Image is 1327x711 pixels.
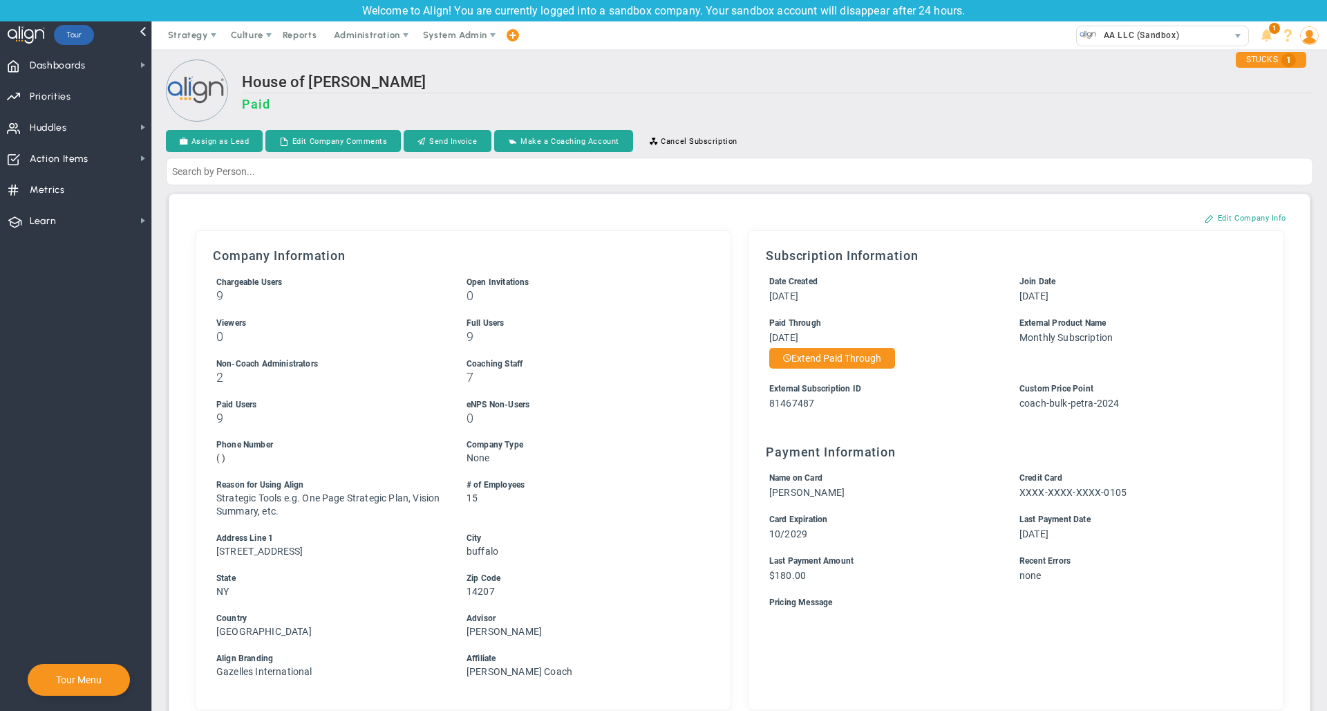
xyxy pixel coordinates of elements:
[213,248,713,263] h3: Company Information
[467,318,505,328] span: Full Users
[216,586,229,597] span: NY
[216,412,441,425] h3: 9
[216,452,220,463] span: (
[216,626,312,637] span: [GEOGRAPHIC_DATA]
[168,30,208,40] span: Strategy
[769,348,895,369] button: Extend Paid Through
[769,528,807,539] span: 10/2029
[769,487,845,498] span: [PERSON_NAME]
[222,452,225,463] span: )
[1236,52,1306,68] div: STUCKS
[769,472,994,485] div: Name on Card
[216,492,440,517] span: Strategic Tools e.g. One Page Strategic Plan, Vision Summary, etc.
[30,176,65,205] span: Metrics
[216,359,318,369] span: Non-Coach Administrators
[769,332,798,343] span: [DATE]
[216,479,441,492] div: Reason for Using Align
[636,130,751,152] button: Cancel Subscription
[769,596,1244,609] div: Pricing Message
[1019,332,1113,343] span: Monthly Subscription
[1019,398,1119,409] span: coach-bulk-petra-2024
[467,546,498,557] span: buffalo
[1019,317,1244,330] div: External Product Name
[769,382,994,396] div: External Subscription ID
[467,359,523,369] span: Coaching Staff
[769,570,806,581] span: $180.00
[467,452,490,463] span: None
[1080,26,1097,44] img: 33488.Company.photo
[1277,21,1299,49] li: Help & Frequently Asked Questions (FAQ)
[769,275,994,288] div: Date Created
[216,289,441,302] h3: 9
[216,572,441,585] div: State
[216,666,312,677] span: Gazelles International
[166,130,263,152] button: Assign as Lead
[1228,26,1248,46] span: select
[769,398,814,409] span: 81467487
[30,207,56,236] span: Learn
[467,412,691,425] h3: 0
[1019,487,1127,498] span: XXXX-XXXX-XXXX-0105
[1019,513,1244,526] div: Last Payment Date
[404,130,491,152] button: Send Invoice
[769,290,798,302] span: [DATE]
[216,276,283,287] label: Includes Users + Open Invitations, excludes Coaching Staff
[216,277,283,287] span: Chargeable Users
[265,130,401,152] button: Edit Company Comments
[1191,207,1300,229] button: Edit Company Info
[30,113,67,142] span: Huddles
[1281,53,1296,67] span: 1
[1300,26,1319,45] img: 48978.Person.photo
[467,586,495,597] span: 14207
[766,445,1266,459] h3: Payment Information
[30,145,88,174] span: Action Items
[1269,23,1280,34] span: 1
[242,97,1313,111] h3: Paid
[1019,472,1244,485] div: Credit Card
[216,400,257,409] span: Paid Users
[1019,570,1042,581] span: none
[423,30,487,40] span: System Admin
[467,612,691,625] div: Advisor
[1097,26,1179,44] span: AA LLC (Sandbox)
[494,130,633,152] button: Make a Coaching Account
[1019,290,1048,302] span: [DATE]
[467,652,691,665] div: Affiliate
[467,400,529,409] span: eNPS Non-Users
[242,73,1313,93] h2: House of [PERSON_NAME]
[467,438,691,452] div: Company Type
[1019,382,1244,396] div: Custom Price Point
[769,513,994,526] div: Card Expiration
[166,59,228,122] img: Loading...
[334,30,399,40] span: Administration
[276,21,324,49] span: Reports
[769,555,994,568] div: Last Payment Amount
[467,532,691,545] div: City
[1256,21,1277,49] li: Announcements
[216,546,303,557] span: [STREET_ADDRESS]
[1019,528,1048,539] span: [DATE]
[30,82,71,111] span: Priorities
[467,277,529,287] span: Open Invitations
[467,666,572,677] span: [PERSON_NAME] Coach
[467,492,478,504] span: 15
[216,438,441,452] div: Phone Number
[467,479,691,492] div: # of Employees
[1019,555,1244,568] div: Recent Errors
[30,51,86,80] span: Dashboards
[467,330,691,343] h3: 9
[766,248,1266,263] h3: Subscription Information
[231,30,263,40] span: Culture
[216,330,441,343] h3: 0
[216,612,441,625] div: Country
[216,318,246,328] span: Viewers
[166,158,1313,185] input: Search by Person...
[467,289,691,302] h3: 0
[52,674,106,686] button: Tour Menu
[216,652,441,665] div: Align Branding
[216,371,441,384] h3: 2
[467,371,691,384] h3: 7
[467,572,691,585] div: Zip Code
[769,317,994,330] div: Paid Through
[216,532,441,545] div: Address Line 1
